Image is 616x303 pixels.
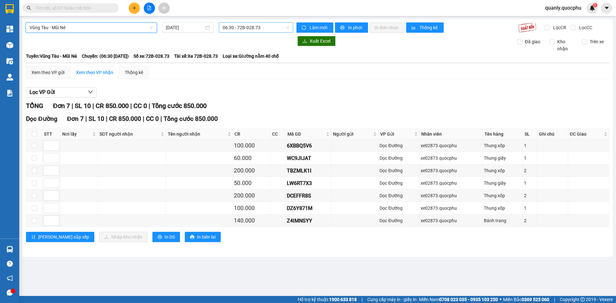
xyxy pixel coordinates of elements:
img: logo-vxr [5,4,14,14]
td: TBZMLK1I [286,164,331,177]
div: Thống kê [125,69,143,76]
div: xe02873.quocphu [421,167,481,174]
div: xe02873.quocphu [421,180,481,187]
strong: 0708 023 035 - 0935 103 250 [439,297,498,302]
div: Dọc Đường [380,142,418,149]
span: printer [190,235,194,240]
span: | [130,102,132,110]
span: | [362,296,363,303]
button: aim [158,3,170,14]
div: 60.000 [234,154,269,163]
td: Dọc Đường [379,215,420,227]
span: Lọc CR [551,24,567,31]
td: DZ6Y871M [286,202,331,215]
span: file-add [147,6,151,10]
span: CC 0 [146,115,159,122]
button: syncLàm mới [296,22,333,33]
span: In biên lai [197,233,216,240]
div: Dọc Đường [380,167,418,174]
div: Thung xốp [484,142,522,149]
span: Hỗ trợ kỹ thuật: [298,296,357,303]
span: Vũng Tàu - Mũi Né [30,23,153,32]
span: sort-ascending [31,235,36,240]
span: Tài xế: Xe 72B-028.73 [174,53,218,60]
span: Trên xe [587,38,606,45]
td: DCEFFR8S [286,189,331,202]
span: Người gửi [333,130,372,138]
span: In phơi [348,24,363,31]
div: 1 [524,205,536,212]
img: dashboard-icon [6,26,13,32]
span: Kho nhận [555,38,577,52]
button: caret-down [601,3,612,14]
button: plus [129,3,140,14]
div: LW6RT7X3 [287,179,330,187]
div: Dọc Đường [380,180,418,187]
span: sync [302,25,307,30]
img: warehouse-icon [6,58,13,64]
span: Xuất Excel [310,38,330,45]
span: Làm mới [310,24,328,31]
img: warehouse-icon [6,74,13,80]
span: CR 850.000 [109,115,141,122]
span: Tên người nhận [168,130,226,138]
span: TỔNG [26,102,43,110]
button: downloadNhập kho nhận [99,232,148,242]
span: | [160,115,162,122]
div: WC9JIJAT [287,154,330,162]
strong: 0369 525 060 [522,297,549,302]
span: Đơn 7 [67,115,84,122]
th: CR [233,129,271,139]
th: STT [42,129,61,139]
div: Dọc Đường [380,155,418,162]
td: Dọc Đường [379,202,420,215]
span: [PERSON_NAME] sắp xếp [38,233,89,240]
span: Dọc Đường [26,115,57,122]
sup: 1 [593,3,597,7]
div: 1 [524,155,536,162]
b: Tuyến: Vũng Tàu - Mũi Né [26,54,77,59]
div: xe02873.quocphu [421,192,481,199]
div: Xem theo VP gửi [31,69,64,76]
th: Tên hàng [483,129,523,139]
span: ⚪️ [500,298,501,301]
div: Dọc Đường [380,192,418,199]
td: 6XBBQ5V6 [286,139,331,152]
button: Lọc VP Gửi [26,87,97,97]
div: 100.000 [234,204,269,213]
div: xe02873.quocphu [421,142,481,149]
div: DZ6Y871M [287,204,330,212]
button: sort-ascending[PERSON_NAME] sắp xếp [26,232,94,242]
span: Số xe: 72B-028.73 [133,53,169,60]
span: CR 850.000 [96,102,129,110]
div: 50.000 [234,179,269,188]
th: Nhân viên [420,129,483,139]
div: 2 [524,217,536,224]
div: Thung giấy [484,180,522,187]
span: Thống kê [419,24,439,31]
span: | [85,115,87,122]
button: downloadXuất Excel [297,36,336,46]
span: | [149,102,150,110]
div: 100.000 [234,141,269,150]
span: | [92,102,94,110]
strong: 1900 633 818 [329,297,357,302]
div: xe02873.quocphu [421,217,481,224]
td: LW6RT7X3 [286,177,331,189]
span: Đã giao [522,38,543,45]
td: Dọc Đường [379,189,420,202]
button: printerIn DS [152,232,180,242]
span: Chuyến: (06:30 [DATE]) [82,53,129,60]
td: Z4IMNSYY [286,215,331,227]
th: SL [523,129,537,139]
span: Tổng cước 850.000 [164,115,218,122]
div: Thung xốp [484,167,522,174]
span: Lọc VP Gửi [30,88,55,96]
span: plus [132,6,137,10]
td: Dọc Đường [379,152,420,164]
button: printerIn biên lai [185,232,221,242]
span: ĐC Giao [570,130,603,138]
span: search [27,6,31,10]
span: VP Gửi [380,130,413,138]
div: xe02873.quocphu [421,155,481,162]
